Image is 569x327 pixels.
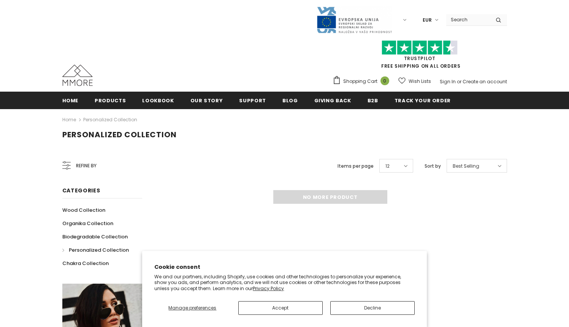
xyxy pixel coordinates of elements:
[398,75,431,88] a: Wish Lists
[395,97,451,104] span: Track your order
[168,305,216,311] span: Manage preferences
[368,92,378,109] a: B2B
[62,97,79,104] span: Home
[239,97,266,104] span: support
[463,78,507,85] a: Create an account
[382,40,458,55] img: Trust Pilot Stars
[142,92,174,109] a: Lookbook
[457,78,461,85] span: or
[380,76,389,85] span: 0
[446,14,490,25] input: Search Site
[95,97,126,104] span: Products
[338,162,374,170] label: Items per page
[425,162,441,170] label: Sort by
[62,233,128,240] span: Biodegradable Collection
[316,16,392,23] a: Javni Razpis
[62,206,105,214] span: Wood Collection
[62,129,177,140] span: Personalized Collection
[62,115,76,124] a: Home
[76,162,97,170] span: Refine by
[409,78,431,85] span: Wish Lists
[69,246,129,254] span: Personalized Collection
[440,78,456,85] a: Sign In
[314,92,351,109] a: Giving back
[154,263,415,271] h2: Cookie consent
[62,230,128,243] a: Biodegradable Collection
[282,97,298,104] span: Blog
[330,301,415,315] button: Decline
[154,301,230,315] button: Manage preferences
[333,44,507,69] span: FREE SHIPPING ON ALL ORDERS
[423,16,432,24] span: EUR
[343,78,377,85] span: Shopping Cart
[316,6,392,34] img: Javni Razpis
[282,92,298,109] a: Blog
[62,257,109,270] a: Chakra Collection
[453,162,479,170] span: Best Selling
[314,97,351,104] span: Giving back
[62,217,113,230] a: Organika Collection
[368,97,378,104] span: B2B
[385,162,390,170] span: 12
[395,92,451,109] a: Track your order
[95,92,126,109] a: Products
[62,243,129,257] a: Personalized Collection
[62,203,105,217] a: Wood Collection
[239,92,266,109] a: support
[253,285,284,292] a: Privacy Policy
[142,97,174,104] span: Lookbook
[333,76,393,87] a: Shopping Cart 0
[190,92,223,109] a: Our Story
[154,274,415,292] p: We and our partners, including Shopify, use cookies and other technologies to personalize your ex...
[238,301,323,315] button: Accept
[190,97,223,104] span: Our Story
[62,220,113,227] span: Organika Collection
[62,65,93,86] img: MMORE Cases
[62,187,100,194] span: Categories
[83,116,137,123] a: Personalized Collection
[404,55,436,62] a: Trustpilot
[62,92,79,109] a: Home
[62,260,109,267] span: Chakra Collection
